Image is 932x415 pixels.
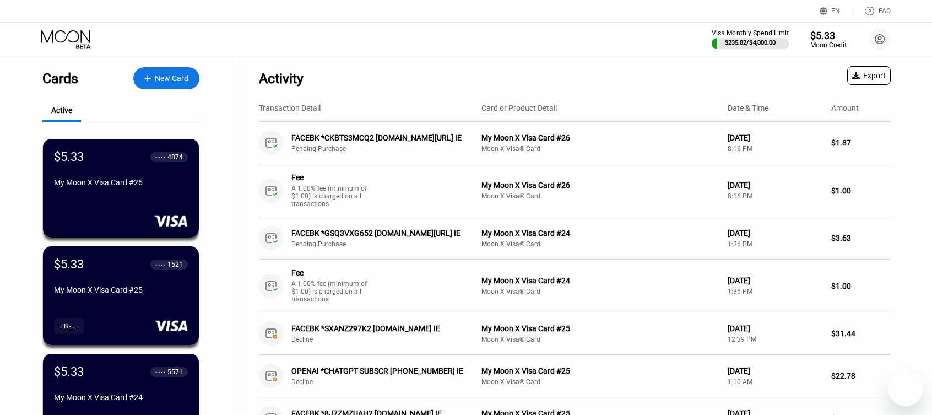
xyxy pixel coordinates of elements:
div: Active [51,106,72,115]
div: [DATE] [728,276,822,285]
div: [DATE] [728,229,822,238]
div: OPENAI *CHATGPT SUBSCR [PHONE_NUMBER] IEDeclineMy Moon X Visa Card #25Moon X Visa® Card[DATE]1:10... [259,355,891,397]
div: $3.63 [831,234,891,242]
div: $5.33 [54,365,84,379]
div: FACEBK *CKBTS3MCQ2 [DOMAIN_NAME][URL] IEPending PurchaseMy Moon X Visa Card #26Moon X Visa® Card[... [259,122,891,164]
div: $5.33 [54,150,84,164]
div: FACEBK *CKBTS3MCQ2 [DOMAIN_NAME][URL] IE [291,133,470,142]
div: New Card [155,74,188,83]
div: 12:39 PM [728,336,822,343]
div: My Moon X Visa Card #24 [481,276,719,285]
div: 5571 [167,368,183,376]
div: Fee [291,173,369,182]
div: My Moon X Visa Card #24 [481,229,719,238]
div: $5.33 [54,257,84,271]
div: Moon X Visa® Card [481,336,719,343]
div: FACEBK *GSQ3VXG652 [DOMAIN_NAME][URL] IEPending PurchaseMy Moon X Visa Card #24Moon X Visa® Card[... [259,217,891,260]
div: My Moon X Visa Card #24 [54,393,188,402]
div: 1521 [167,261,183,268]
div: $1.00 [831,186,891,195]
div: Moon X Visa® Card [481,192,719,200]
iframe: Button to launch messaging window [888,371,923,406]
div: Export [852,71,886,80]
div: Transaction Detail [259,104,321,112]
div: $235.82 / $4,000.00 [725,40,776,47]
div: Card or Product Detail [481,104,557,112]
div: [DATE] [728,324,822,333]
div: Decline [291,378,484,386]
div: EN [831,7,840,15]
div: ● ● ● ● [155,155,166,159]
div: New Card [133,67,199,89]
div: Visa Monthly Spend Limit [712,29,789,37]
div: 1:36 PM [728,240,822,248]
div: Visa Monthly Spend Limit$235.82/$4,000.00 [712,29,788,49]
div: Moon X Visa® Card [481,240,719,248]
div: My Moon X Visa Card #26 [54,178,188,187]
div: $5.33● ● ● ●1521My Moon X Visa Card #25FB - ... [43,246,199,345]
div: OPENAI *CHATGPT SUBSCR [PHONE_NUMBER] IE [291,367,470,375]
div: Decline [291,336,484,343]
div: Activity [259,71,304,87]
div: FAQ [879,7,891,15]
div: Export [847,66,891,85]
div: Fee [291,268,369,277]
div: FACEBK *SXANZ297K2 [DOMAIN_NAME] IEDeclineMy Moon X Visa Card #25Moon X Visa® Card[DATE]12:39 PM$... [259,312,891,355]
div: Moon X Visa® Card [481,288,719,295]
div: 4874 [167,153,183,161]
div: A 1.00% fee (minimum of $1.00) is charged on all transactions [291,280,374,303]
div: My Moon X Visa Card #25 [54,285,188,294]
div: $1.00 [831,282,891,290]
div: $5.33● ● ● ●4874My Moon X Visa Card #26 [43,139,199,238]
div: A 1.00% fee (minimum of $1.00) is charged on all transactions [291,185,374,208]
div: FACEBK *SXANZ297K2 [DOMAIN_NAME] IE [291,324,470,333]
div: Moon X Visa® Card [481,378,719,386]
div: $31.44 [831,329,891,338]
div: FACEBK *GSQ3VXG652 [DOMAIN_NAME][URL] IE [291,229,470,238]
div: [DATE] [728,133,822,142]
div: $5.33 [810,30,847,41]
div: Date & Time [728,104,768,112]
div: FAQ [853,6,891,17]
div: 1:36 PM [728,288,822,295]
div: EN [820,6,853,17]
div: ● ● ● ● [155,263,166,266]
div: 8:16 PM [728,192,822,200]
div: FB - ... [60,322,78,330]
div: ● ● ● ● [155,370,166,374]
div: Moon Credit [810,41,847,49]
div: FB - ... [54,318,84,334]
div: FeeA 1.00% fee (minimum of $1.00) is charged on all transactionsMy Moon X Visa Card #26Moon X Vis... [259,164,891,217]
div: My Moon X Visa Card #25 [481,367,719,375]
div: [DATE] [728,367,822,375]
div: Cards [42,71,78,87]
div: 8:16 PM [728,145,822,153]
div: [DATE] [728,181,822,190]
div: FeeA 1.00% fee (minimum of $1.00) is charged on all transactionsMy Moon X Visa Card #24Moon X Vis... [259,260,891,312]
div: My Moon X Visa Card #26 [481,133,719,142]
div: Amount [831,104,859,112]
div: My Moon X Visa Card #26 [481,181,719,190]
div: $5.33Moon Credit [810,30,847,49]
div: $22.78 [831,371,891,380]
div: $1.87 [831,138,891,147]
div: Moon X Visa® Card [481,145,719,153]
div: My Moon X Visa Card #25 [481,324,719,333]
div: Pending Purchase [291,145,484,153]
div: 1:10 AM [728,378,822,386]
div: Pending Purchase [291,240,484,248]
